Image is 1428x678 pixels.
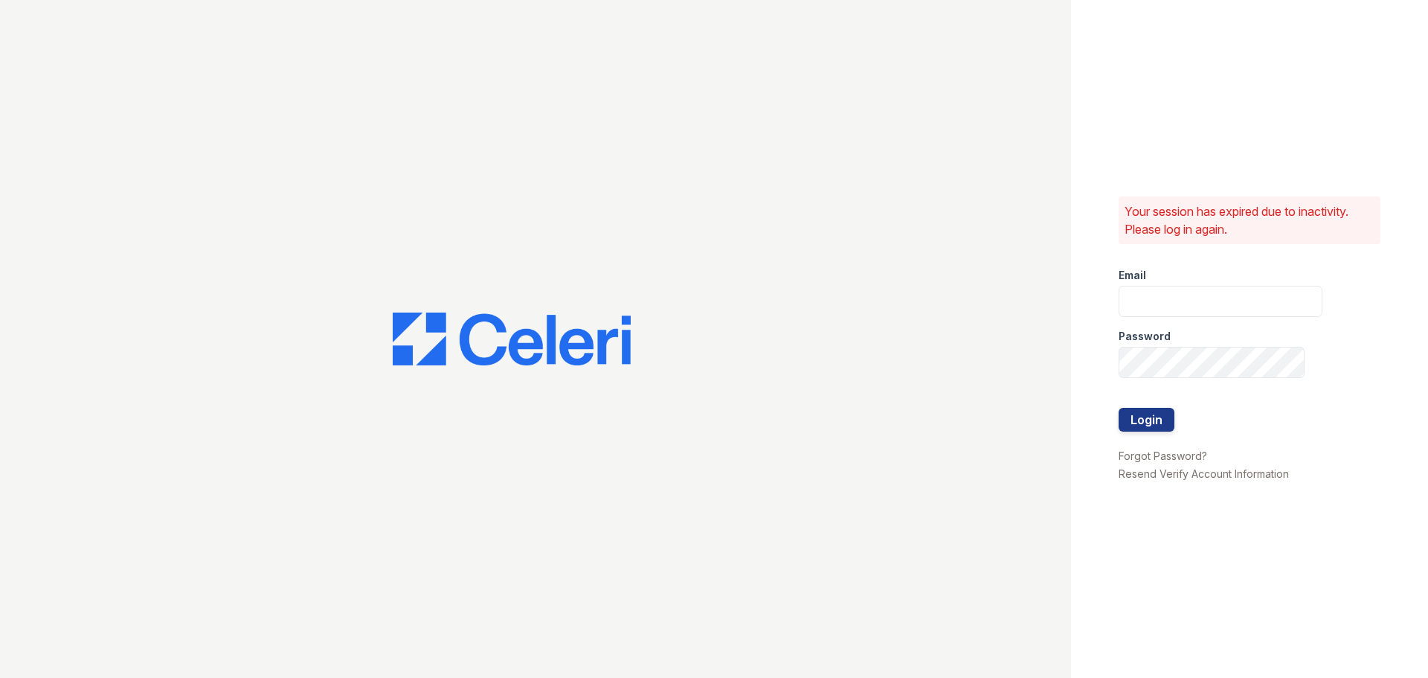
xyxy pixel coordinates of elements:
[1125,202,1374,238] p: Your session has expired due to inactivity. Please log in again.
[1119,450,1207,462] a: Forgot Password?
[1119,268,1146,283] label: Email
[1119,467,1289,480] a: Resend Verify Account Information
[393,313,631,366] img: CE_Logo_Blue-a8612792a0a2168367f1c8372b55b34899dd931a85d93a1a3d3e32e68fde9ad4.png
[1119,329,1171,344] label: Password
[1119,408,1174,432] button: Login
